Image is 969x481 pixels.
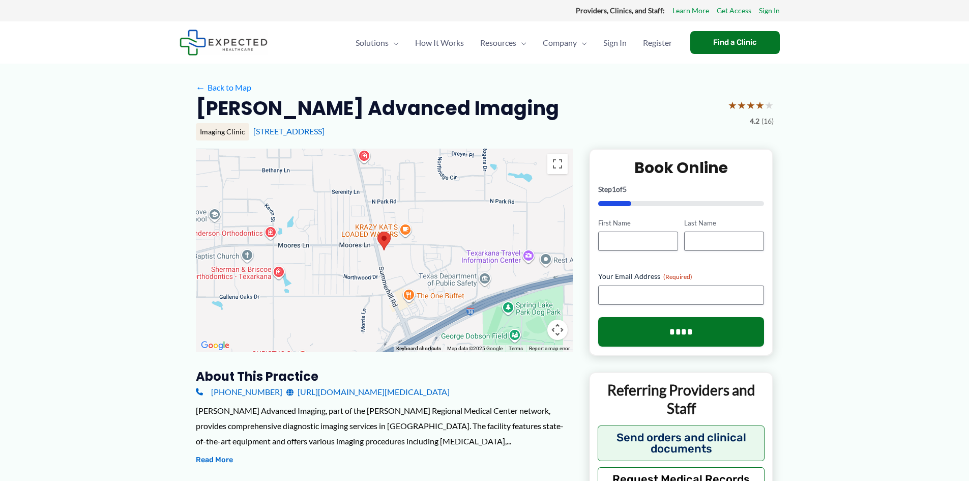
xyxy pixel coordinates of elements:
span: ★ [728,96,737,115]
button: Send orders and clinical documents [598,426,765,461]
span: Menu Toggle [516,25,526,61]
span: Company [543,25,577,61]
a: [STREET_ADDRESS] [253,126,325,136]
a: ←Back to Map [196,80,251,95]
span: ★ [765,96,774,115]
h3: About this practice [196,369,573,384]
a: Sign In [595,25,635,61]
span: 5 [623,185,627,193]
button: Toggle fullscreen view [547,154,568,174]
span: 1 [612,185,616,193]
div: Imaging Clinic [196,123,249,140]
div: [PERSON_NAME] Advanced Imaging, part of the [PERSON_NAME] Regional Medical Center network, provid... [196,403,573,448]
a: Get Access [717,4,751,17]
p: Referring Providers and Staff [598,381,765,418]
span: 4.2 [750,115,759,128]
span: (Required) [663,273,692,280]
span: Menu Toggle [577,25,587,61]
a: SolutionsMenu Toggle [347,25,407,61]
span: ★ [737,96,746,115]
a: CompanyMenu Toggle [535,25,595,61]
span: (16) [761,115,774,128]
a: Sign In [759,4,780,17]
img: Google [198,339,232,352]
span: Map data ©2025 Google [447,346,503,351]
button: Read More [196,454,233,466]
a: Open this area in Google Maps (opens a new window) [198,339,232,352]
img: Expected Healthcare Logo - side, dark font, small [180,30,268,55]
label: First Name [598,218,678,228]
button: Keyboard shortcuts [396,345,441,352]
h2: [PERSON_NAME] Advanced Imaging [196,96,559,121]
h2: Book Online [598,158,765,178]
span: How It Works [415,25,464,61]
button: Map camera controls [547,320,568,340]
span: ← [196,82,205,92]
span: Solutions [356,25,389,61]
strong: Providers, Clinics, and Staff: [576,6,665,15]
a: ResourcesMenu Toggle [472,25,535,61]
span: ★ [755,96,765,115]
a: Terms (opens in new tab) [509,346,523,351]
label: Your Email Address [598,271,765,281]
span: Menu Toggle [389,25,399,61]
span: ★ [746,96,755,115]
a: How It Works [407,25,472,61]
span: Register [643,25,672,61]
a: Find a Clinic [690,31,780,54]
a: Report a map error [529,346,570,351]
nav: Primary Site Navigation [347,25,680,61]
span: Sign In [603,25,627,61]
span: Resources [480,25,516,61]
a: [URL][DOMAIN_NAME][MEDICAL_DATA] [286,384,450,400]
a: Register [635,25,680,61]
a: [PHONE_NUMBER] [196,384,282,400]
label: Last Name [684,218,764,228]
a: Learn More [672,4,709,17]
p: Step of [598,186,765,193]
